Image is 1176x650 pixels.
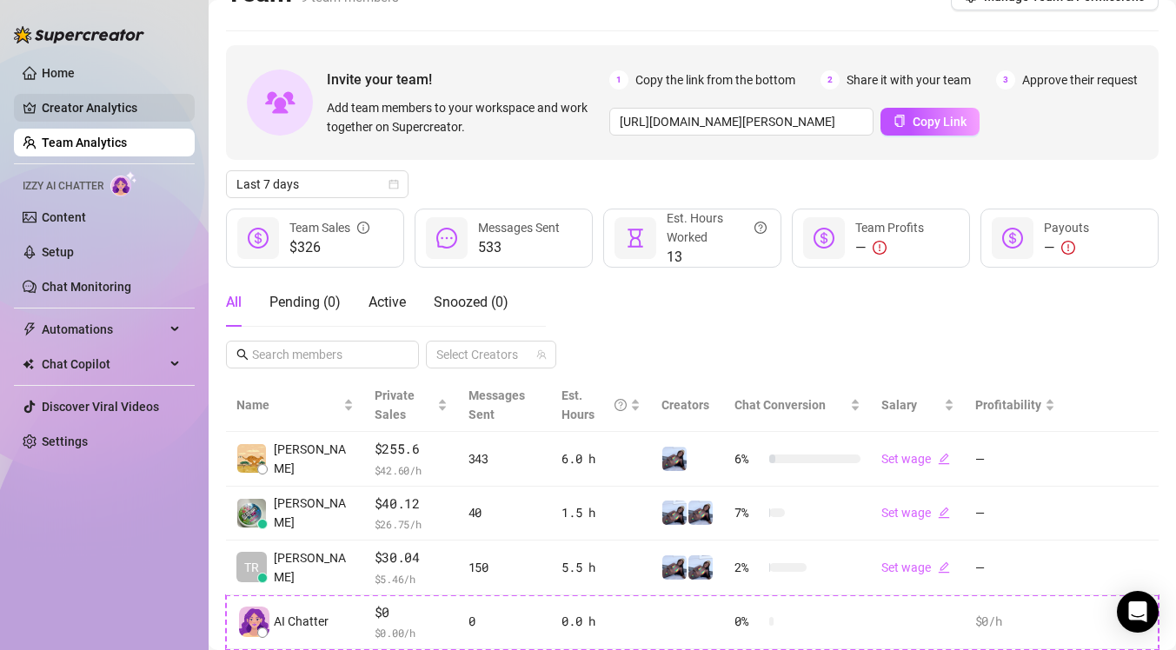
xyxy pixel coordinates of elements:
span: $0 [375,602,448,623]
span: Snoozed ( 0 ) [434,294,508,310]
span: Name [236,395,340,415]
div: 40 [468,503,541,522]
span: Chat Copilot [42,350,165,378]
div: 0.0 h [561,612,641,631]
span: 1 [609,70,628,90]
span: copy [894,115,906,127]
span: Share it with your team [847,70,971,90]
span: 6 % [734,449,762,468]
span: dollar-circle [1002,228,1023,249]
span: Profitability [975,398,1041,412]
div: Open Intercom Messenger [1117,591,1159,633]
span: message [436,228,457,249]
div: Est. Hours [561,386,627,424]
span: [PERSON_NAME] [274,548,354,587]
span: Izzy AI Chatter [23,178,103,195]
a: Creator Analytics [42,94,181,122]
span: AI Chatter [274,612,329,631]
img: UNCENSORED [662,501,687,525]
span: Add team members to your workspace and work together on Supercreator. [327,98,602,136]
span: dollar-circle [248,228,269,249]
span: 7 % [734,503,762,522]
a: Set wageedit [881,506,950,520]
img: PETITE [662,555,687,580]
span: Private Sales [375,388,415,421]
span: Team Profits [855,221,924,235]
img: logo-BBDzfeDw.svg [14,26,144,43]
img: PETITE [662,447,687,471]
span: Copy Link [913,115,967,129]
td: — [965,541,1066,595]
a: Team Analytics [42,136,127,149]
span: Invite your team! [327,69,609,90]
span: Approve their request [1022,70,1138,90]
span: edit [938,561,950,574]
img: AI Chatter [110,171,137,196]
span: $ 0.00 /h [375,624,448,641]
span: 13 [667,247,767,268]
span: TR [244,558,259,577]
span: exclamation-circle [873,241,887,255]
span: [PERSON_NAME] [274,494,354,532]
span: Automations [42,315,165,343]
a: Content [42,210,86,224]
span: edit [938,453,950,465]
a: Home [42,66,75,80]
span: question-circle [754,209,767,247]
div: All [226,292,242,313]
span: 3 [996,70,1015,90]
span: Messages Sent [468,388,525,421]
span: question-circle [615,386,627,424]
div: 1.5 h [561,503,641,522]
span: Payouts [1044,221,1089,235]
div: 343 [468,449,541,468]
img: Chris John Mara… [237,444,266,473]
div: — [855,237,924,258]
img: UNCENSORED [688,555,713,580]
a: Set wageedit [881,560,950,574]
td: — [965,432,1066,487]
span: $255.6 [375,439,448,460]
span: 2 [821,70,840,90]
span: dollar-circle [814,228,834,249]
div: Pending ( 0 ) [269,292,341,313]
span: Salary [881,398,917,412]
span: [PERSON_NAME] [274,440,354,478]
span: 533 [478,237,560,258]
div: 5.5 h [561,558,641,577]
img: Chat Copilot [23,358,34,370]
div: Team Sales [289,218,369,237]
div: $0 /h [975,612,1055,631]
a: Set wageedit [881,452,950,466]
span: $ 26.75 /h [375,515,448,533]
span: Active [369,294,406,310]
div: Est. Hours Worked [667,209,767,247]
button: Copy Link [880,108,980,136]
th: Creators [651,379,724,432]
span: 2 % [734,558,762,577]
img: izzy-ai-chatter-avatar-DDCN_rTZ.svg [239,607,269,637]
td: — [965,487,1066,541]
th: Name [226,379,364,432]
span: calendar [389,179,399,189]
span: edit [938,507,950,519]
img: PETITE [688,501,713,525]
div: 150 [468,558,541,577]
div: 0 [468,612,541,631]
a: Settings [42,434,88,448]
span: $40.12 [375,494,448,514]
span: team [536,349,547,360]
a: Setup [42,245,74,259]
span: exclamation-circle [1061,241,1075,255]
span: $30.04 [375,547,448,568]
a: Discover Viral Videos [42,400,159,414]
span: 0 % [734,612,762,631]
span: $326 [289,237,369,258]
input: Search members [252,345,395,364]
span: $ 42.60 /h [375,461,448,479]
span: Copy the link from the bottom [635,70,795,90]
span: Messages Sent [478,221,560,235]
span: Last 7 days [236,171,398,197]
span: thunderbolt [23,322,37,336]
span: info-circle [357,218,369,237]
